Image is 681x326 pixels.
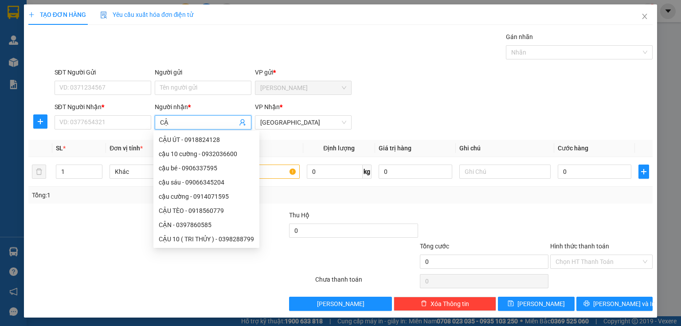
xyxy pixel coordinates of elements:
[100,12,107,19] img: icon
[153,189,259,204] div: cậu cường - 0914071595
[317,299,364,309] span: [PERSON_NAME]
[32,190,263,200] div: Tổng: 1
[28,11,86,18] span: TẠO ĐƠN HÀNG
[517,299,565,309] span: [PERSON_NAME]
[289,297,391,311] button: [PERSON_NAME]
[28,12,35,18] span: plus
[260,116,346,129] span: Sài Gòn
[593,299,655,309] span: [PERSON_NAME] và In
[153,147,259,161] div: cậu 10 cường - 0932036600
[255,67,352,77] div: VP gửi
[32,165,46,179] button: delete
[363,165,372,179] span: kg
[159,206,254,216] div: CẬU TÈO - 0918560779
[639,168,649,175] span: plus
[55,67,151,77] div: SĐT Người Gửi
[153,218,259,232] div: CẬN - 0397860585
[289,212,309,219] span: Thu Hộ
[34,118,47,125] span: plus
[583,300,590,307] span: printer
[33,114,47,129] button: plus
[239,119,246,126] span: user-add
[159,149,254,159] div: cậu 10 cường - 0932036600
[421,300,427,307] span: delete
[508,300,514,307] span: save
[558,145,588,152] span: Cước hàng
[159,220,254,230] div: CẬN - 0397860585
[379,165,452,179] input: 0
[159,163,254,173] div: cậu bé - 0906337595
[155,102,251,112] div: Người nhận
[632,4,657,29] button: Close
[506,33,533,40] label: Gán nhãn
[159,192,254,201] div: cậu cường - 0914071595
[431,299,469,309] span: Xóa Thông tin
[159,177,254,187] div: cậu sáu - 09066345204
[641,13,648,20] span: close
[394,297,496,311] button: deleteXóa Thông tin
[153,204,259,218] div: CẬU TÈO - 0918560779
[159,135,254,145] div: CẬU ÚT - 0918824128
[56,145,63,152] span: SL
[115,165,196,178] span: Khác
[314,275,419,290] div: Chưa thanh toán
[110,145,143,152] span: Đơn vị tính
[576,297,653,311] button: printer[PERSON_NAME] và In
[255,103,280,110] span: VP Nhận
[153,175,259,189] div: cậu sáu - 09066345204
[260,81,346,94] span: Phan Rang
[100,11,194,18] span: Yêu cầu xuất hóa đơn điện tử
[420,243,449,250] span: Tổng cước
[153,161,259,175] div: cậu bé - 0906337595
[155,67,251,77] div: Người gửi
[153,133,259,147] div: CẬU ÚT - 0918824128
[550,243,609,250] label: Hình thức thanh toán
[456,140,554,157] th: Ghi chú
[153,232,259,246] div: CẬU 10 ( TRI THỦY ) - 0398288799
[55,102,151,112] div: SĐT Người Nhận
[159,234,254,244] div: CẬU 10 ( TRI THỦY ) - 0398288799
[638,165,649,179] button: plus
[498,297,575,311] button: save[PERSON_NAME]
[379,145,411,152] span: Giá trị hàng
[459,165,551,179] input: Ghi Chú
[323,145,355,152] span: Định lượng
